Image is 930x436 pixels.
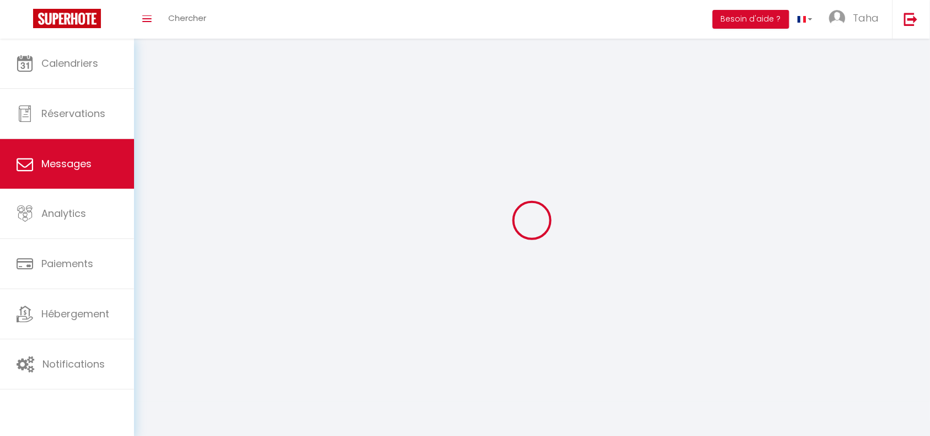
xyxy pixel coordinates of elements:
span: Messages [41,157,92,171]
span: Paiements [41,257,93,270]
button: Besoin d'aide ? [713,10,789,29]
span: Hébergement [41,307,109,321]
img: ... [829,10,846,26]
span: Analytics [41,206,86,220]
span: Taha [853,11,879,25]
img: logout [904,12,918,26]
img: Super Booking [33,9,101,28]
span: Calendriers [41,56,98,70]
span: Réservations [41,107,105,120]
span: Notifications [42,357,105,371]
span: Chercher [168,12,206,24]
